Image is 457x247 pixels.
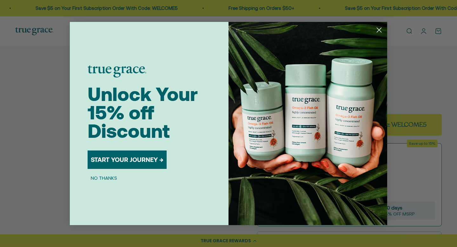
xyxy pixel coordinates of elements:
[88,174,120,182] button: NO THANKS
[88,65,146,77] img: logo placeholder
[88,150,167,169] button: START YOUR JOURNEY →
[88,83,198,142] span: Unlock Your 15% off Discount
[374,24,385,36] button: Close dialog
[228,22,387,225] img: 098727d5-50f8-4f9b-9554-844bb8da1403.jpeg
